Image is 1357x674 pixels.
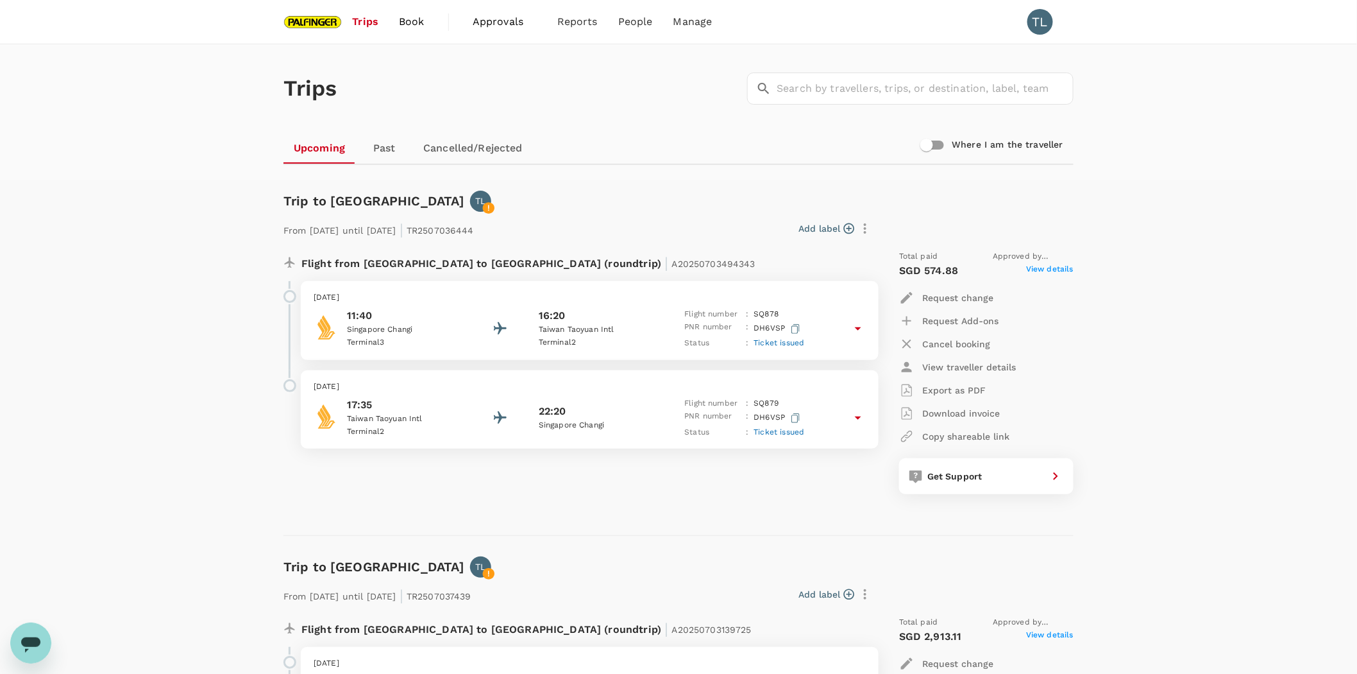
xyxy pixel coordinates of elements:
[684,397,741,410] p: Flight number
[283,583,471,606] p: From [DATE] until [DATE] TR2507037439
[754,338,805,347] span: Ticket issued
[746,321,748,337] p: :
[1026,263,1074,279] span: View details
[922,407,1000,420] p: Download invoice
[314,291,866,304] p: [DATE]
[347,397,462,413] p: 17:35
[684,308,741,321] p: Flight number
[283,44,337,133] h1: Trips
[899,379,986,402] button: Export as PDF
[539,308,566,324] p: 16:20
[1027,9,1053,35] div: TL
[922,430,1009,443] p: Copy shareable link
[347,324,462,336] p: Singapore Changi
[539,336,654,349] p: Terminal 2
[283,8,342,36] img: Palfinger Asia Pacific Pte Ltd
[899,402,1000,425] button: Download invoice
[899,263,959,279] p: SGD 574.88
[899,309,999,333] button: Request Add-ons
[347,413,462,426] p: Taiwan Taoyuan Intl
[684,337,741,350] p: Status
[922,657,993,670] p: Request change
[283,191,465,211] h6: Trip to [GEOGRAPHIC_DATA]
[899,250,938,263] span: Total paid
[473,14,537,30] span: Approvals
[922,384,986,397] p: Export as PDF
[754,308,779,321] p: SQ 878
[1026,629,1074,644] span: View details
[754,397,779,410] p: SQ 879
[283,217,474,240] p: From [DATE] until [DATE] TR2507036444
[539,419,654,432] p: Singapore Changi
[746,337,748,350] p: :
[922,338,990,350] p: Cancel booking
[798,222,854,235] button: Add label
[400,221,403,239] span: |
[664,254,668,272] span: |
[993,616,1074,629] span: Approved by
[400,587,403,605] span: |
[301,616,752,639] p: Flight from [GEOGRAPHIC_DATA] to [GEOGRAPHIC_DATA] (roundtrip)
[314,404,339,429] img: Singapore Airlines
[798,588,854,601] button: Add label
[952,138,1063,152] h6: Where I am the traveller
[899,333,990,356] button: Cancel booking
[922,291,993,304] p: Request change
[283,133,355,164] a: Upcoming
[475,560,485,573] p: TL
[353,14,379,30] span: Trips
[754,428,805,436] span: Ticket issued
[539,404,566,419] p: 22:20
[684,410,741,426] p: PNR number
[283,557,465,577] h6: Trip to [GEOGRAPHIC_DATA]
[899,629,962,644] p: SGD 2,913.11
[899,425,1009,448] button: Copy shareable link
[746,308,748,321] p: :
[899,286,993,309] button: Request change
[475,194,485,207] p: TL
[899,616,938,629] span: Total paid
[347,308,462,324] p: 11:40
[10,623,51,664] iframe: Button to launch messaging window
[993,250,1074,263] span: Approved by
[746,410,748,426] p: :
[618,14,653,30] span: People
[922,315,999,327] p: Request Add-ons
[557,14,598,30] span: Reports
[314,381,866,393] p: [DATE]
[539,324,654,336] p: Taiwan Taoyuan Intl
[314,315,339,340] img: Singapore Airlines
[399,14,425,30] span: Book
[684,426,741,439] p: Status
[672,625,752,635] span: A20250703139725
[413,133,533,164] a: Cancelled/Rejected
[355,133,413,164] a: Past
[746,426,748,439] p: :
[754,410,803,426] p: DH6VSP
[672,259,755,269] span: A20250703494343
[314,657,866,670] p: [DATE]
[347,336,462,349] p: Terminal 3
[777,73,1074,105] input: Search by travellers, trips, or destination, label, team
[301,250,755,273] p: Flight from [GEOGRAPHIC_DATA] to [GEOGRAPHIC_DATA] (roundtrip)
[746,397,748,410] p: :
[927,471,982,481] span: Get Support
[684,321,741,337] p: PNR number
[664,620,668,638] span: |
[899,356,1016,379] button: View traveller details
[922,361,1016,374] p: View traveller details
[754,321,803,337] p: DH6VSP
[347,426,462,438] p: Terminal 2
[673,14,712,30] span: Manage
